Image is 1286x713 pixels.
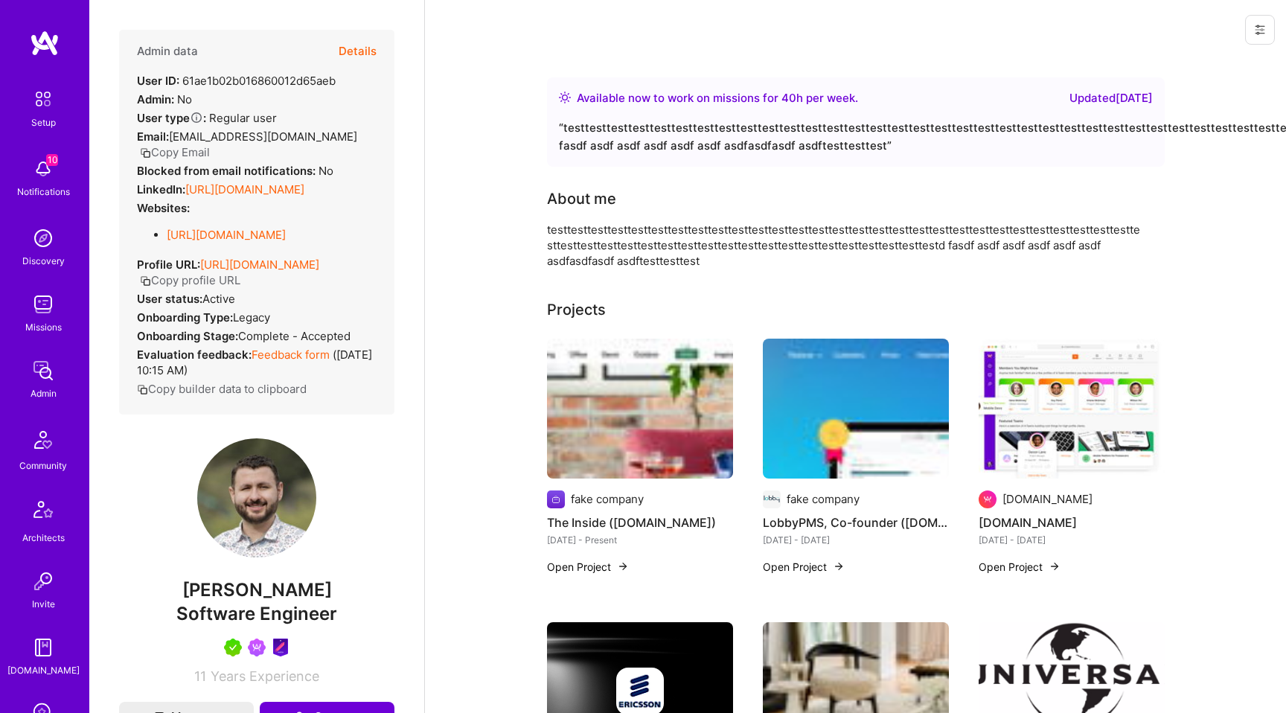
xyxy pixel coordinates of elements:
span: Years Experience [211,668,319,684]
span: [EMAIL_ADDRESS][DOMAIN_NAME] [169,130,357,144]
img: User Avatar [197,438,316,557]
div: Missions [25,319,62,335]
div: [DATE] - Present [547,532,733,548]
div: [DOMAIN_NAME] [7,662,80,678]
div: [DATE] - [DATE] [979,532,1165,548]
a: [URL][DOMAIN_NAME] [167,228,286,242]
img: Availability [559,92,571,103]
button: Copy profile URL [140,272,240,288]
img: bell [28,154,58,184]
div: “ testtesttesttesttesttesttesttesttesttesttesttesttesttesttesttesttesttesttesttesttesttesttesttes... [559,119,1153,155]
img: Company logo [547,490,565,508]
img: Architects [25,494,61,530]
strong: Admin: [137,92,174,106]
span: legacy [233,310,270,324]
img: Product Design Guild [272,639,289,656]
img: guide book [28,633,58,662]
img: A.Teamer in Residence [224,639,242,656]
button: Open Project [763,559,845,575]
img: The Inside (theinside.com) [547,339,733,479]
div: [DOMAIN_NAME] [1002,491,1093,507]
img: Community [25,422,61,458]
span: 40 [781,91,796,105]
strong: User type : [137,111,206,125]
span: 11 [194,668,206,684]
div: Community [19,458,67,473]
img: teamwork [28,290,58,319]
div: ( [DATE] 10:15 AM ) [137,347,377,378]
div: [DATE] - [DATE] [763,532,949,548]
strong: Onboarding Type: [137,310,233,324]
strong: User ID: [137,74,179,88]
div: Updated [DATE] [1069,89,1153,107]
i: icon Copy [140,275,151,287]
img: logo [30,30,60,57]
strong: LinkedIn: [137,182,185,196]
div: Admin [31,386,57,401]
button: Details [339,30,377,73]
img: Been on Mission [248,639,266,656]
div: No [137,163,333,179]
img: A.Team [979,339,1165,479]
img: Company logo [763,490,781,508]
strong: Email: [137,130,169,144]
a: Feedback form [252,348,330,362]
button: Open Project [547,559,629,575]
div: testtesttesttesttesttesttesttesttesttesttesttesttesttesttesttesttesttesttesttesttesttesttesttestt... [547,222,1142,269]
strong: User status: [137,292,202,306]
i: Help [190,111,203,124]
div: Setup [31,115,56,130]
div: Available now to work on missions for h per week . [577,89,858,107]
i: icon Copy [140,147,151,159]
img: admin teamwork [28,356,58,386]
div: 61ae1b02b016860012d65aeb [137,73,336,89]
div: About me [547,188,616,210]
div: Architects [22,530,65,546]
span: [PERSON_NAME] [119,579,394,601]
img: LobbyPMS, Co-founder (lobbypms.com) [763,339,949,479]
a: [URL][DOMAIN_NAME] [200,258,319,272]
i: icon Copy [137,384,148,395]
strong: Websites: [137,201,190,215]
h4: Admin data [137,45,198,58]
div: fake company [787,491,860,507]
button: Copy Email [140,144,210,160]
img: arrow-right [833,560,845,572]
div: fake company [571,491,644,507]
img: Invite [28,566,58,596]
span: 10 [46,154,58,166]
button: Copy builder data to clipboard [137,381,307,397]
button: Open Project [979,559,1061,575]
span: Complete - Accepted [238,329,351,343]
span: Software Engineer [176,603,337,624]
strong: Evaluation feedback: [137,348,252,362]
img: arrow-right [1049,560,1061,572]
h4: LobbyPMS, Co-founder ([DOMAIN_NAME]) [763,513,949,532]
div: Invite [32,596,55,612]
img: arrow-right [617,560,629,572]
div: No [137,92,192,107]
span: Active [202,292,235,306]
img: discovery [28,223,58,253]
strong: Blocked from email notifications: [137,164,319,178]
h4: [DOMAIN_NAME] [979,513,1165,532]
div: Notifications [17,184,70,199]
div: Regular user [137,110,277,126]
strong: Onboarding Stage: [137,329,238,343]
strong: Profile URL: [137,258,200,272]
a: [URL][DOMAIN_NAME] [185,182,304,196]
img: Company logo [979,490,997,508]
div: Projects [547,298,606,321]
div: Discovery [22,253,65,269]
h4: The Inside ([DOMAIN_NAME]) [547,513,733,532]
img: setup [28,83,59,115]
